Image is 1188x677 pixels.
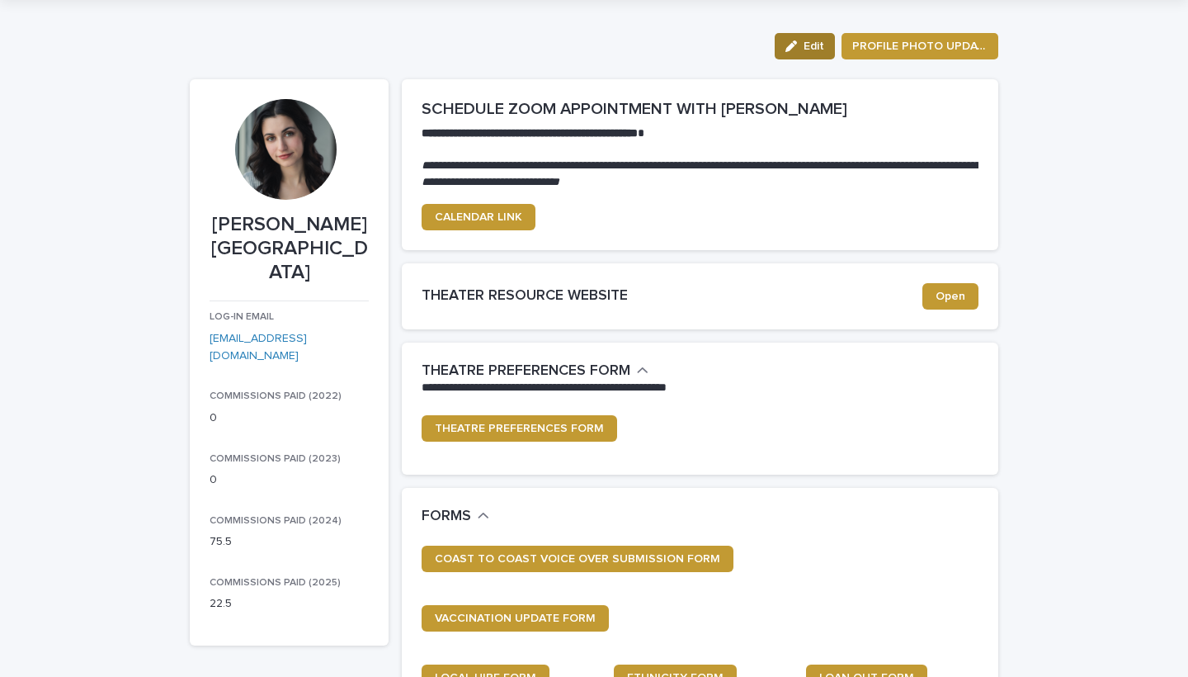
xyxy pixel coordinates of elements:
span: Open [936,291,965,302]
a: THEATRE PREFERENCES FORM [422,415,617,442]
p: 22.5 [210,595,369,613]
h2: THEATRE PREFERENCES FORM [422,362,630,381]
span: VACCINATION UPDATE FORM [435,613,596,624]
h2: SCHEDULE ZOOM APPOINTMENT WITH [PERSON_NAME] [422,99,978,119]
button: FORMS [422,508,489,526]
p: 0 [210,410,369,427]
p: 75.5 [210,533,369,551]
a: VACCINATION UPDATE FORM [422,605,609,632]
span: THEATRE PREFERENCES FORM [435,423,604,434]
button: THEATRE PREFERENCES FORM [422,362,648,381]
span: PROFILE PHOTO UPDATE [852,38,988,54]
span: Edit [804,40,824,52]
p: [PERSON_NAME][GEOGRAPHIC_DATA] [210,213,369,284]
p: 0 [210,471,369,489]
span: LOG-IN EMAIL [210,312,274,322]
a: [EMAIL_ADDRESS][DOMAIN_NAME] [210,333,307,362]
span: COMMISSIONS PAID (2022) [210,391,342,401]
h2: FORMS [422,508,471,526]
span: COMMISSIONS PAID (2023) [210,454,341,464]
a: CALENDAR LINK [422,204,535,230]
span: COMMISSIONS PAID (2024) [210,516,342,526]
span: CALENDAR LINK [435,211,522,223]
a: COAST TO COAST VOICE OVER SUBMISSION FORM [422,546,733,572]
button: Edit [775,33,835,59]
span: COMMISSIONS PAID (2025) [210,578,341,588]
h2: THEATER RESOURCE WEBSITE [422,287,922,305]
button: PROFILE PHOTO UPDATE [841,33,998,59]
span: COAST TO COAST VOICE OVER SUBMISSION FORM [435,553,720,565]
a: Open [922,283,978,310]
